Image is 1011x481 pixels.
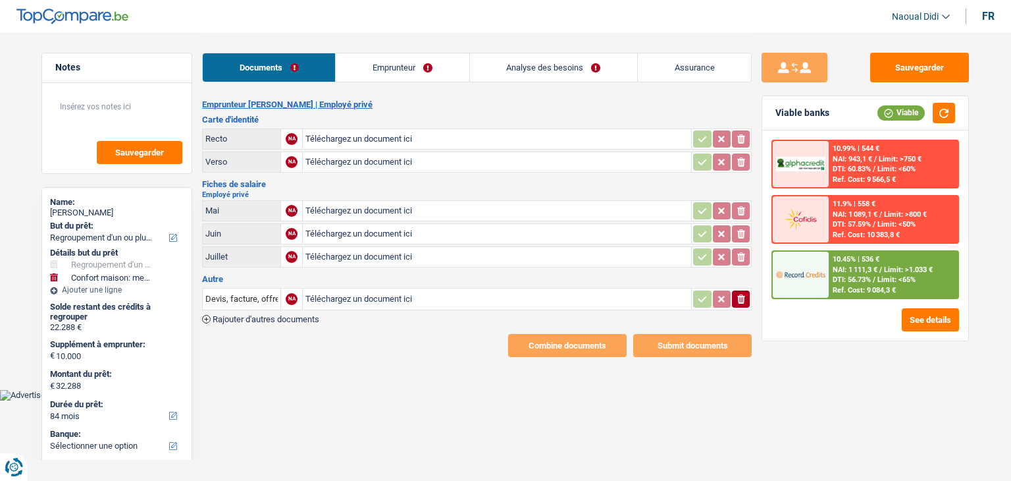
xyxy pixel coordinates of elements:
div: 10.45% | 536 € [833,255,879,264]
span: NAI: 1 089,1 € [833,210,877,219]
label: Taux d'intérêt: [50,459,181,470]
div: Viable banks [775,107,829,119]
div: [PERSON_NAME] [50,208,184,218]
div: Ref. Cost: 9 084,3 € [833,286,896,295]
div: NA [286,205,298,217]
span: Limit: >1.033 € [884,266,933,274]
span: / [873,165,875,173]
label: But du prêt: [50,221,181,231]
span: € [50,381,55,391]
div: Ajouter une ligne [50,285,184,295]
label: Durée du prêt: [50,399,181,410]
div: 22.288 € [50,322,184,333]
button: Combine documents [508,334,627,357]
img: Cofidis [776,207,825,231]
a: Documents [203,53,335,82]
div: NA [286,228,298,240]
a: Analyse des besoins [470,53,637,82]
h2: Emprunteur [PERSON_NAME] | Employé privé [202,99,752,110]
div: Détails but du prêt [50,248,184,258]
span: Limit: >750 € [879,155,921,163]
div: fr [982,10,995,22]
span: NAI: 943,1 € [833,155,872,163]
span: / [879,210,882,219]
h3: Fiches de salaire [202,180,752,188]
span: NAI: 1 111,3 € [833,266,877,274]
h2: Employé privé [202,191,752,198]
img: AlphaCredit [776,157,825,172]
span: Limit: <65% [877,275,916,284]
span: Sauvegarder [115,148,164,157]
div: Ref. Cost: 9 566,5 € [833,175,896,184]
span: DTI: 60.83% [833,165,871,173]
div: Juillet [205,252,278,262]
a: Naoual Didi [881,6,950,28]
div: Ref. Cost: 10 383,8 € [833,231,900,239]
div: 10.99% | 544 € [833,144,879,153]
div: 11.9% | 558 € [833,200,875,208]
button: Submit documents [633,334,752,357]
h3: Autre [202,275,752,283]
span: Naoual Didi [892,11,939,22]
span: / [874,155,877,163]
div: NA [286,156,298,168]
div: Mai [205,206,278,215]
h3: Carte d'identité [202,115,752,124]
label: Banque: [50,429,181,439]
label: Montant du prêt: [50,369,181,380]
img: Record Credits [776,262,825,287]
div: NA [286,251,298,263]
button: See details [902,308,959,331]
span: DTI: 56.73% [833,275,871,284]
span: DTI: 57.59% [833,220,871,229]
span: / [873,275,875,284]
a: Emprunteur [336,53,469,82]
div: Name: [50,197,184,208]
span: Rajouter d'autres documents [213,315,319,324]
button: Sauvegarder [97,141,182,164]
h5: Notes [55,62,178,73]
a: Assurance [638,53,751,82]
span: Limit: >800 € [884,210,927,219]
div: Juin [205,229,278,239]
div: NA [286,133,298,145]
button: Sauvegarder [870,53,969,82]
div: Viable [877,105,925,120]
div: Recto [205,134,278,144]
label: Supplément à emprunter: [50,339,181,350]
span: / [879,266,882,274]
span: Limit: <60% [877,165,916,173]
div: Verso [205,157,278,167]
span: / [873,220,875,229]
div: Solde restant des crédits à regrouper [50,302,184,322]
span: € [50,351,55,361]
span: Limit: <50% [877,220,916,229]
img: TopCompare Logo [16,9,128,24]
div: NA [286,293,298,305]
button: Rajouter d'autres documents [202,315,319,324]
